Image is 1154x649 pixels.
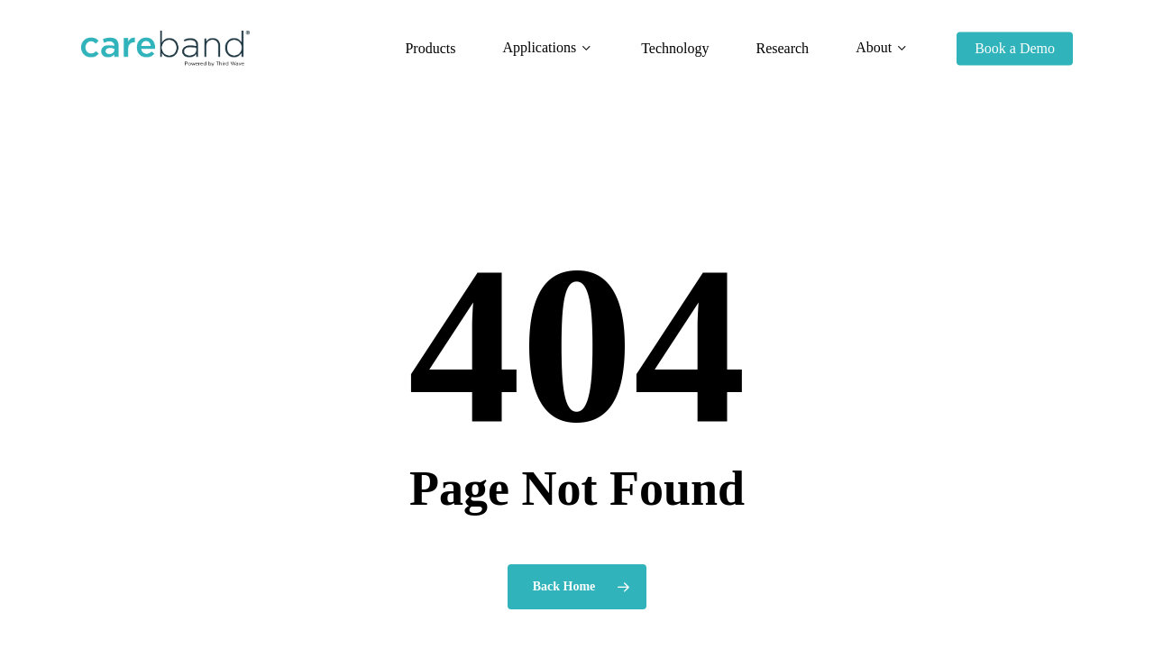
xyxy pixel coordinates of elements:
[81,233,1073,458] h1: 404
[405,41,455,56] a: Products
[81,464,1073,513] h2: Page Not Found
[641,41,709,56] a: Technology
[81,31,250,67] img: CareBand
[502,41,594,56] a: Applications
[856,41,910,56] a: About
[502,40,576,55] span: Applications
[756,41,809,56] a: Research
[533,578,596,596] span: Back Home
[957,41,1073,56] a: Book a Demo
[975,41,1055,56] span: Book a Demo
[508,564,647,609] a: Back Home
[856,40,892,55] span: About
